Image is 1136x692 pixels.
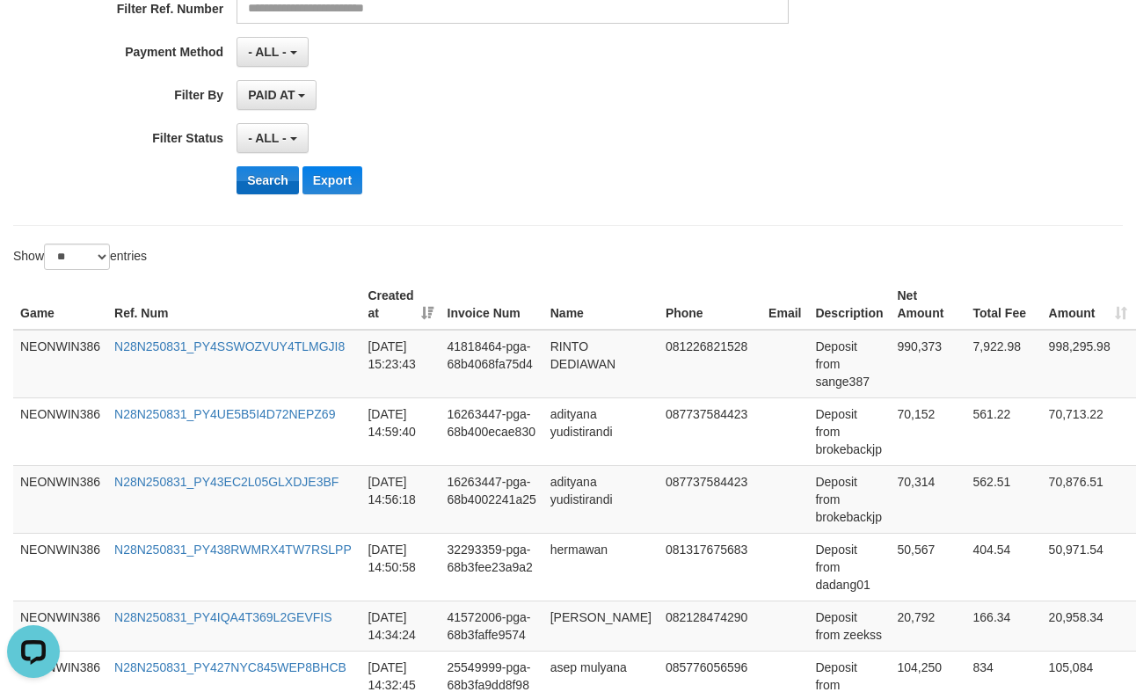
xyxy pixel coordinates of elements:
th: Email [761,280,808,330]
td: 70,876.51 [1042,465,1135,533]
button: Export [302,166,362,194]
th: Name [543,280,659,330]
td: 16263447-pga-68b400ecae830 [441,397,543,465]
button: Open LiveChat chat widget [7,7,60,60]
td: NEONWIN386 [13,397,107,465]
td: [DATE] 15:23:43 [360,330,440,398]
td: NEONWIN386 [13,465,107,533]
td: 081226821528 [659,330,761,398]
button: - ALL - [237,37,308,67]
select: Showentries [44,244,110,270]
td: 998,295.98 [1042,330,1135,398]
td: [DATE] 14:50:58 [360,533,440,601]
td: 41818464-pga-68b4068fa75d4 [441,330,543,398]
td: adityana yudistirandi [543,397,659,465]
td: 990,373 [890,330,965,398]
button: PAID AT [237,80,317,110]
td: 082128474290 [659,601,761,651]
td: 087737584423 [659,397,761,465]
td: [DATE] 14:34:24 [360,601,440,651]
td: NEONWIN386 [13,330,107,398]
td: 7,922.98 [966,330,1042,398]
td: 70,713.22 [1042,397,1135,465]
td: NEONWIN386 [13,601,107,651]
td: [DATE] 14:56:18 [360,465,440,533]
th: Description [808,280,890,330]
span: - ALL - [248,131,287,145]
td: 70,152 [890,397,965,465]
a: N28N250831_PY43EC2L05GLXDJE3BF [114,475,339,489]
th: Invoice Num [441,280,543,330]
a: N28N250831_PY438RWMRX4TW7RSLPP [114,543,352,557]
span: - ALL - [248,45,287,59]
a: N28N250831_PY427NYC845WEP8BHCB [114,660,346,674]
td: 16263447-pga-68b4002241a25 [441,465,543,533]
td: 404.54 [966,533,1042,601]
th: Amount: activate to sort column ascending [1042,280,1135,330]
td: 41572006-pga-68b3faffe9574 [441,601,543,651]
td: 50,971.54 [1042,533,1135,601]
td: Deposit from brokebackjp [808,397,890,465]
label: Show entries [13,244,147,270]
td: 087737584423 [659,465,761,533]
th: Net Amount [890,280,965,330]
a: N28N250831_PY4UE5B5I4D72NEPZ69 [114,407,335,421]
td: Deposit from sange387 [808,330,890,398]
td: 081317675683 [659,533,761,601]
td: Deposit from zeekss [808,601,890,651]
td: 20,792 [890,601,965,651]
button: Search [237,166,299,194]
th: Created at: activate to sort column ascending [360,280,440,330]
th: Total Fee [966,280,1042,330]
td: hermawan [543,533,659,601]
td: 562.51 [966,465,1042,533]
td: [PERSON_NAME] [543,601,659,651]
a: N28N250831_PY4IQA4T369L2GEVFIS [114,610,332,624]
td: 20,958.34 [1042,601,1135,651]
button: - ALL - [237,123,308,153]
td: 32293359-pga-68b3fee23a9a2 [441,533,543,601]
td: 166.34 [966,601,1042,651]
th: Phone [659,280,761,330]
td: 50,567 [890,533,965,601]
td: 70,314 [890,465,965,533]
td: Deposit from brokebackjp [808,465,890,533]
a: N28N250831_PY4SSWOZVUY4TLMGJI8 [114,339,345,353]
td: NEONWIN386 [13,533,107,601]
td: 561.22 [966,397,1042,465]
td: Deposit from dadang01 [808,533,890,601]
span: PAID AT [248,88,295,102]
th: Ref. Num [107,280,360,330]
td: adityana yudistirandi [543,465,659,533]
td: RINTO DEDIAWAN [543,330,659,398]
td: [DATE] 14:59:40 [360,397,440,465]
th: Game [13,280,107,330]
